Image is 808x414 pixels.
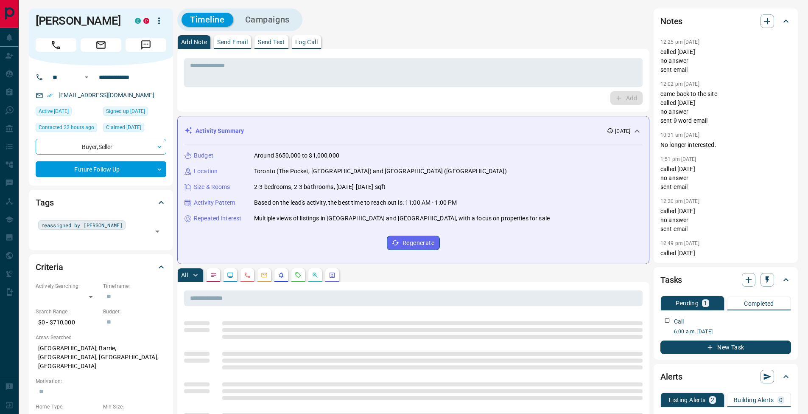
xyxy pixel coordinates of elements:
p: Send Email [217,39,248,45]
button: New Task [660,341,791,354]
p: Location [194,167,218,176]
p: Activity Summary [196,127,244,135]
svg: Emails [261,272,268,279]
p: Listing Alerts [669,397,706,403]
p: 12:49 pm [DATE] [660,240,699,246]
span: Signed up [DATE] [106,107,145,115]
h2: Alerts [660,370,682,383]
p: 2 [711,397,714,403]
p: Pending [676,300,699,306]
h2: Criteria [36,260,63,274]
p: Repeated Interest [194,214,241,223]
p: called [DATE] no answer sent email [660,165,791,192]
p: Call [674,317,684,326]
p: 12:25 pm [DATE] [660,39,699,45]
h2: Notes [660,14,682,28]
p: Timeframe: [103,282,166,290]
span: Claimed [DATE] [106,123,141,132]
h2: Tags [36,196,53,209]
svg: Email Verified [47,93,53,99]
svg: Lead Browsing Activity [227,272,234,279]
p: Building Alerts [734,397,774,403]
p: Around $650,000 to $1,000,000 [254,151,339,160]
p: [DATE] [615,127,630,135]
div: Buyer , Seller [36,139,166,155]
p: 1 [704,300,707,306]
p: came back to the site called [DATE] no answer sent 9 word email [660,90,791,125]
p: Budget: [103,308,166,315]
p: Motivation: [36,377,166,385]
span: Message [126,38,166,52]
div: Activity Summary[DATE] [185,123,642,139]
p: No longer interested. [660,141,791,149]
p: Size & Rooms [194,183,230,192]
button: Campaigns [237,13,298,27]
p: 10:31 am [DATE] [660,132,699,138]
span: Call [36,38,76,52]
p: 12:02 pm [DATE] [660,81,699,87]
p: Actively Searching: [36,282,99,290]
p: Search Range: [36,308,99,315]
svg: Opportunities [312,272,319,279]
div: Future Follow Up [36,161,166,177]
svg: Agent Actions [329,272,336,279]
svg: Requests [295,272,302,279]
span: Email [81,38,121,52]
div: Wed May 29 2024 [103,123,166,135]
button: Open [81,72,92,82]
button: Timeline [182,13,233,27]
p: 1:51 pm [DATE] [660,156,696,162]
div: Criteria [36,257,166,277]
p: [GEOGRAPHIC_DATA], Barrie, [GEOGRAPHIC_DATA], [GEOGRAPHIC_DATA], [GEOGRAPHIC_DATA] [36,341,166,373]
p: 12:20 pm [DATE] [660,198,699,204]
div: Alerts [660,366,791,387]
p: All [181,272,188,278]
div: Tue Nov 16 2021 [103,107,166,118]
span: reassigned by [PERSON_NAME] [41,221,123,229]
svg: Calls [244,272,251,279]
p: Multiple views of listings in [GEOGRAPHIC_DATA] and [GEOGRAPHIC_DATA], with a focus on properties... [254,214,550,223]
div: Mon Sep 15 2025 [36,123,99,135]
p: called [DATE] no answer sent email [660,48,791,74]
h2: Tasks [660,273,682,287]
p: Send Text [258,39,285,45]
p: Based on the lead's activity, the best time to reach out is: 11:00 AM - 1:00 PM [254,198,457,207]
p: Min Size: [103,403,166,411]
div: property.ca [143,18,149,24]
p: called [DATE] no answer sent email [660,249,791,276]
p: 6:00 a.m. [DATE] [674,328,791,335]
div: Wed Sep 03 2025 [36,107,99,118]
p: 2-3 bedrooms, 2-3 bathrooms, [DATE]-[DATE] sqft [254,183,386,192]
p: Completed [744,301,774,307]
p: Add Note [181,39,207,45]
h1: [PERSON_NAME] [36,14,122,28]
p: Home Type: [36,403,99,411]
button: Open [151,225,163,237]
svg: Notes [210,272,217,279]
div: Tasks [660,270,791,290]
p: Budget [194,151,213,160]
p: $0 - $710,000 [36,315,99,330]
span: Active [DATE] [39,107,69,115]
p: Toronto (The Pocket, [GEOGRAPHIC_DATA]) and [GEOGRAPHIC_DATA] ([GEOGRAPHIC_DATA]) [254,167,507,176]
button: Regenerate [387,236,440,250]
span: Contacted 22 hours ago [39,123,94,132]
p: 0 [779,397,783,403]
p: Activity Pattern [194,198,235,207]
p: Areas Searched: [36,334,166,341]
a: [EMAIL_ADDRESS][DOMAIN_NAME] [59,92,154,99]
p: called [DATE] no answer sent email [660,207,791,234]
div: condos.ca [135,18,141,24]
div: Tags [36,192,166,213]
p: Log Call [295,39,318,45]
svg: Listing Alerts [278,272,285,279]
div: Notes [660,11,791,31]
